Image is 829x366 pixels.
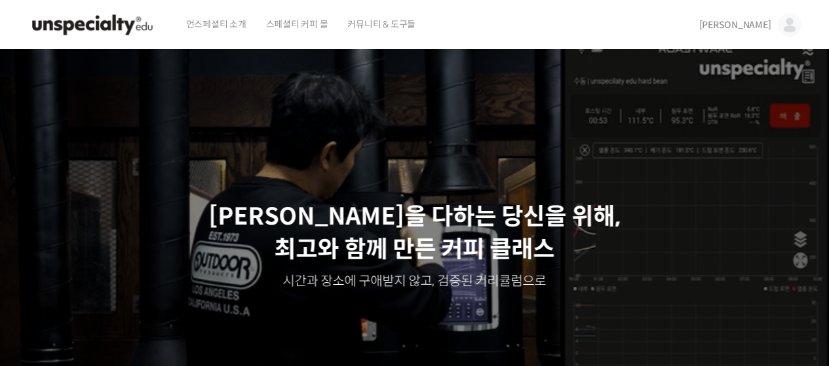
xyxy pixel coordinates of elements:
span: [PERSON_NAME] [699,19,771,31]
p: [PERSON_NAME]을 다하는 당신을 위해, 최고와 함께 만든 커피 클래스 [13,200,817,266]
p: 시간과 장소에 구애받지 않고, 검증된 커리큘럼으로 [13,272,817,291]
